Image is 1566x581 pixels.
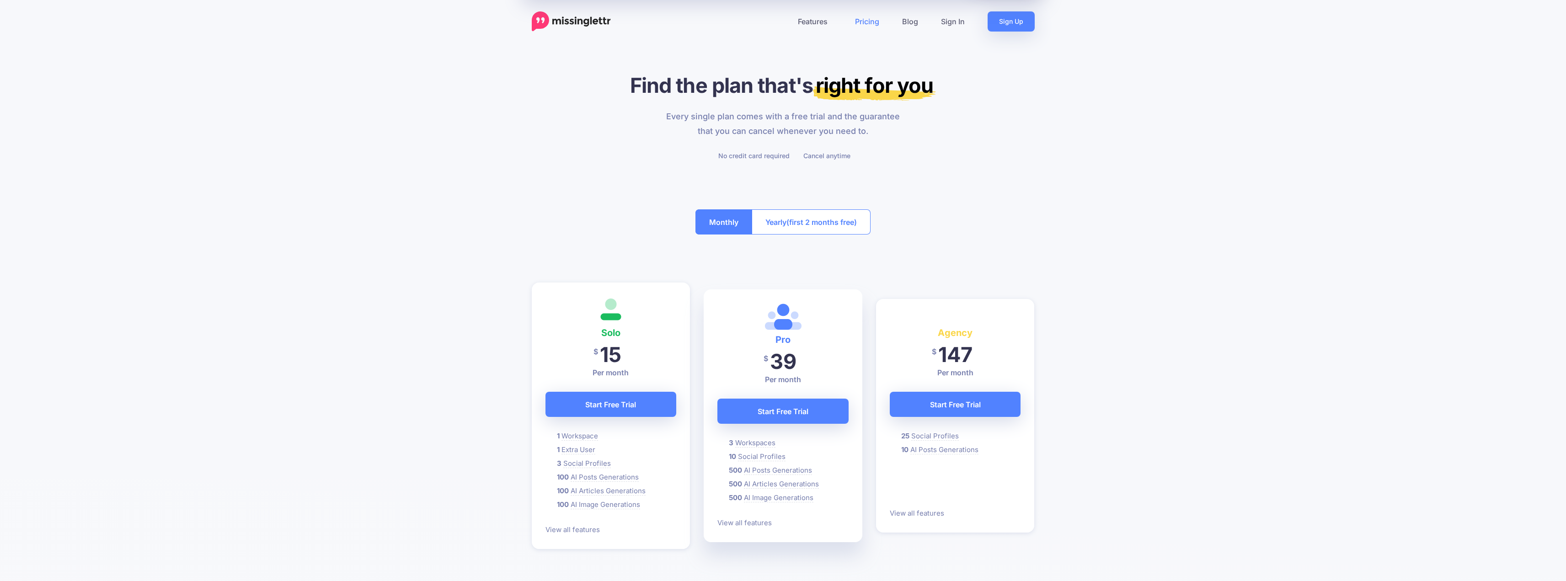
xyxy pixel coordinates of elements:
span: Workspaces [735,438,775,448]
span: AI Image Generations [744,493,813,502]
span: $ [593,341,598,362]
mark: right for you [813,73,936,101]
span: $ [932,341,936,362]
li: AI Create is a powerful new feature that allows you to generate, save and post AI generated conte... [717,465,849,476]
li: A Workspace will usually be created for each Brand, Company or Client that you want to promote co... [545,431,677,442]
span: AI Articles Generations [744,480,819,489]
li: Leverage the power of AI to generate unique and engaging images in various modes like photography... [717,492,849,503]
span: 39 [770,349,796,374]
p: Every single plan comes with a free trial and the guarantee that you can cancel whenever you need... [661,109,905,139]
h4: Agency [890,325,1021,340]
a: Features [786,11,844,32]
span: 15 [600,342,621,367]
span: AI Posts Generations [910,445,978,454]
p: Per month [545,367,677,378]
li: AI Create is a powerful new feature that allows you to generate, save and post AI generated conte... [890,444,1021,455]
h1: Find the plan that's [532,73,1035,98]
b: 500 [729,466,742,474]
h4: Pro [717,332,849,347]
b: 100 [557,486,569,495]
span: 147 [938,342,973,367]
a: Pricing [844,11,891,32]
span: Social Profiles [911,432,959,441]
a: Home [532,11,611,32]
a: View all features [890,509,949,517]
span: $ [764,348,768,369]
span: Extra User [561,445,595,454]
b: 500 [729,493,742,502]
a: Sign In [930,11,976,32]
img: <i class='fas fa-heart margin-right'></i>Most Popular [765,303,802,330]
b: 100 [557,473,569,481]
p: Per month [890,367,1021,378]
b: 10 [729,452,736,461]
li: Harness the power of AI to create unique, engaging, and well-structured articles. This feature us... [717,479,849,490]
b: 25 [901,432,909,440]
b: 3 [557,459,561,468]
span: Workspace [561,432,598,441]
li: No credit card required [716,150,790,161]
b: 100 [557,500,569,509]
li: Missinglettr currently works with Twitter, Facebook (Pages), Instagram, LinkedIn (Personal and Co... [717,451,849,462]
button: Yearly(first 2 months free) [752,209,871,235]
span: AI Articles Generations [571,486,646,496]
li: Leverage the power of AI to generate unique and engaging images in various modes like photography... [545,499,677,510]
li: Cancel anytime [801,150,850,161]
li: A Workspace will usually be created for each Brand, Company or Client that you want to promote co... [717,437,849,448]
span: (first 2 months free) [786,215,857,229]
h4: Solo [545,325,677,340]
a: Start Free Trial [890,392,1021,417]
span: AI Image Generations [571,500,640,509]
span: AI Posts Generations [571,473,639,482]
a: Blog [891,11,930,32]
b: 1 [557,432,560,440]
p: Per month [717,374,849,385]
a: View all features [717,518,776,527]
b: 1 [557,445,560,454]
a: Sign Up [988,11,1035,32]
a: Start Free Trial [545,392,677,417]
b: 500 [729,480,742,488]
span: Social Profiles [563,459,611,468]
b: 3 [729,438,733,447]
li: Missinglettr currently works with Twitter, Facebook (Pages), Instagram, LinkedIn (Personal and Co... [890,431,1021,442]
a: View all features [545,525,604,534]
a: Start Free Trial [717,399,849,424]
li: The number of additional team members you can invite to collaborate with and access your Missingl... [545,444,677,455]
li: Missinglettr currently works with Twitter, Facebook (Pages), Instagram, LinkedIn (Personal and Co... [545,458,677,469]
span: AI Posts Generations [744,466,812,475]
button: Monthly [695,209,752,235]
li: AI Create is a powerful new feature that allows you to generate, save and post AI generated conte... [545,472,677,483]
b: 10 [901,445,909,454]
span: Social Profiles [738,452,786,461]
li: Harness the power of AI to create unique, engaging, and well-structured articles. This feature us... [545,485,677,496]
